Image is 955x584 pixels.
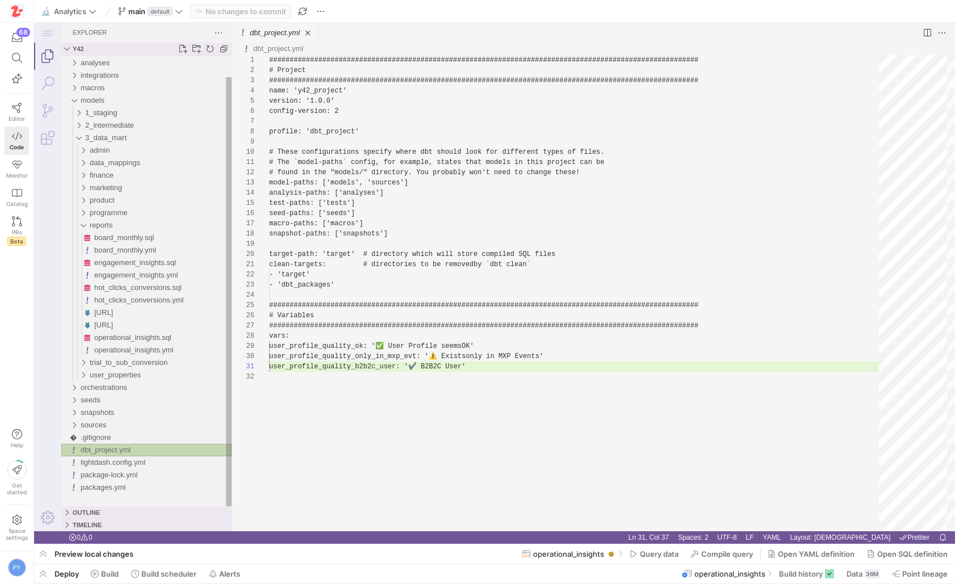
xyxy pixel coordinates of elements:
div: /orchestrations [47,359,198,371]
div: operational_insights_dynamic_dimensions.sql.md [27,284,198,296]
div: 10 [208,124,220,135]
div: /snapshots [47,384,198,396]
span: # Variables [235,289,280,297]
span: engagement_insights.sql [60,236,142,244]
div: product [27,171,198,184]
span: operational_insights.yml [60,323,139,331]
a: Layout: British [753,509,859,521]
span: trial_to_sub_conversion [56,335,133,344]
div: 3_data_mart [27,109,198,121]
span: ##### [644,54,664,62]
div: /analyses [47,34,198,47]
span: at models in this project can be [439,136,570,144]
span: user_profile_quality_ok: '✅ User Profile seems [235,320,428,327]
div: 9 [208,114,220,124]
span: e compiled SQL files [439,228,521,236]
div: sources [27,396,198,409]
div: /models/3_data_mart/reports/board_monthly.yml [48,221,198,234]
div: 31 [208,339,220,349]
div: .gitignore [27,409,198,421]
span: ################################################## [439,279,644,287]
div: 5 [208,73,220,83]
div: check-all Prettier [861,509,900,521]
div: Ln 31, Col 37 [590,509,639,521]
span: model-paths: ['models', 'sources'] [235,156,374,164]
span: 🔬 [41,7,49,15]
span: profile: 'dbt_project' [235,105,325,113]
a: No Problems [32,509,61,521]
div: 21 [208,237,220,247]
div: analyses [27,34,198,47]
button: Open YAML definition [763,544,860,564]
span: Point lineage [902,569,948,578]
div: Notifications [900,509,917,521]
span: product [56,173,80,182]
div: 25 [208,278,220,288]
div: /models/3_data_mart [51,109,198,121]
div: UTF-8 [679,509,707,521]
span: models [47,73,70,82]
span: ################################################## [439,299,644,307]
div: snapshots [27,384,198,396]
div: 22 [208,247,220,257]
div: /models/3_data_mart/reports/operational_insights_dynamic_dimensions.sql.md [48,284,198,296]
div: /models/3_data_mart/finance [56,146,198,159]
a: YAML [726,509,750,521]
span: ################################################## [235,33,439,41]
span: target-path: 'target' # directory which will stor [235,228,439,236]
a: LF [709,509,723,521]
span: Space settings [6,527,28,541]
span: integrations [47,48,85,57]
span: operational_insights.sql [60,310,137,319]
div: 26 [208,288,220,298]
div: /models/3_data_mart/reports/engagement_insights.yml [48,246,198,259]
span: Get started [7,482,27,495]
div: 18 [208,206,220,216]
div: 19 [208,216,220,226]
a: Ln 31, Col 37 [592,509,638,521]
span: config-version: 2 [235,85,304,93]
a: Catalog [5,183,29,212]
a: New Folder... [157,20,168,32]
a: Close (⌘W) [268,5,279,16]
span: ################################################## [235,54,439,62]
span: user_profile_quality_only_in_mxp_evt: '⚠️ Exists [235,330,432,338]
div: /models/3_data_mart/reports/hot_clicks_conversions.sql [48,259,198,271]
span: Code [10,144,24,150]
div: 2_intermediate [27,96,198,109]
span: 1_staging [51,86,83,94]
span: 3_data_mart [51,111,93,119]
span: Open YAML definition [778,549,855,558]
div: operational_insights.yml [27,321,198,334]
span: ok for different types of files. [439,125,570,133]
span: Analytics [54,7,86,16]
div: 6 [208,83,220,94]
span: Preview local changes [55,549,133,558]
a: Editor [5,98,29,127]
div: /models/1_staging [51,84,198,96]
button: Build [86,564,124,583]
span: operational_insights [533,549,604,558]
span: by `dbt clean` [439,238,497,246]
div: marketing [27,159,198,171]
a: New File... [143,20,154,32]
div: 68 [16,28,30,37]
a: UTF-8 [681,509,706,521]
div: packages.yml [27,459,198,471]
span: ##### [644,33,664,41]
span: [URL] [60,298,79,306]
span: board_monthly.sql [60,211,120,219]
div: Spaces: 2 [639,509,678,521]
div: 7 [208,94,220,104]
span: snapshots [47,385,80,394]
button: Help [5,424,29,453]
div: Folders Section [27,20,198,32]
div: Files Explorer [27,32,198,484]
span: Deploy [55,569,79,578]
span: reports [56,198,78,207]
div: /macros [47,59,198,72]
div: 36M [865,569,879,578]
span: Help [10,442,24,448]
